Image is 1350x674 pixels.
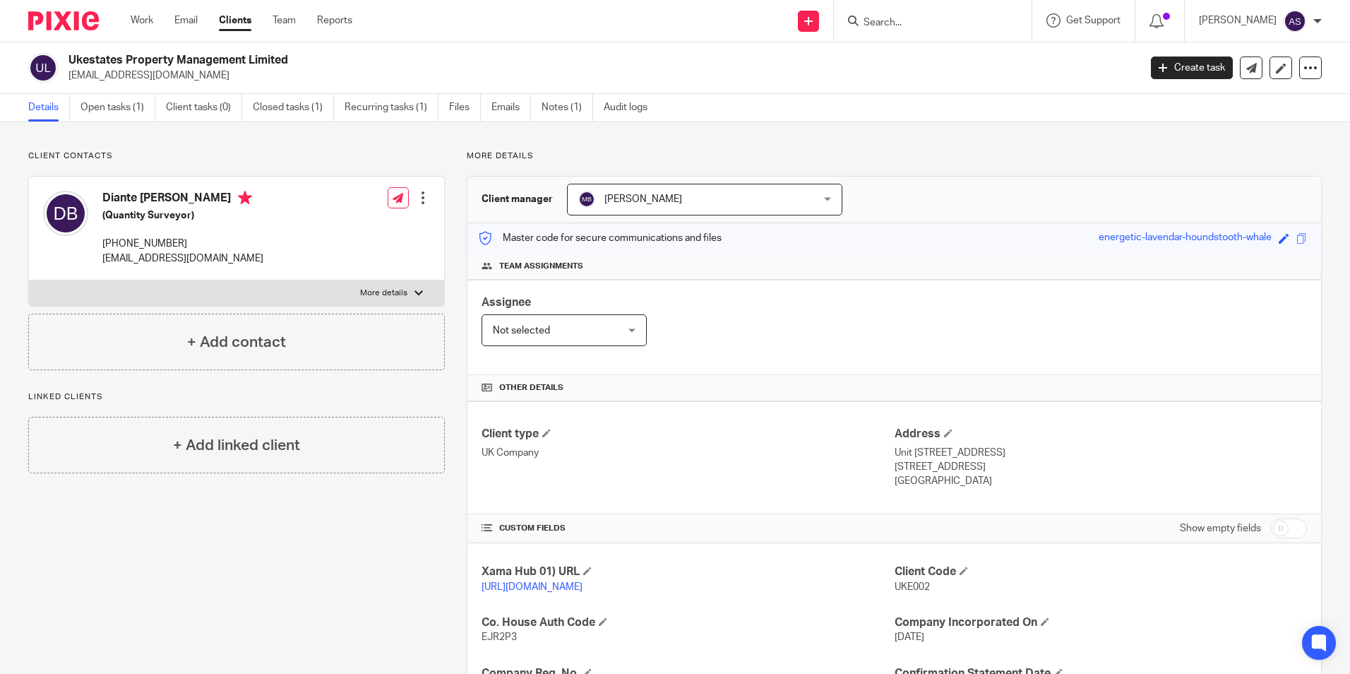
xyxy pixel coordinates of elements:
[28,391,445,403] p: Linked clients
[360,288,407,299] p: More details
[482,446,894,460] p: UK Company
[467,150,1322,162] p: More details
[102,237,263,251] p: [PHONE_NUMBER]
[862,17,989,30] input: Search
[499,382,563,394] span: Other details
[482,427,894,442] h4: Client type
[173,434,300,456] h4: + Add linked client
[895,615,1307,630] h4: Company Incorporated On
[1099,230,1272,247] div: energetic-lavendar-houndstooth-whale
[131,13,153,28] a: Work
[895,460,1307,474] p: [STREET_ADDRESS]
[578,191,595,208] img: svg%3E
[604,94,658,122] a: Audit logs
[174,13,198,28] a: Email
[482,297,531,308] span: Assignee
[482,564,894,579] h4: Xama Hub 01) URL
[1066,16,1121,25] span: Get Support
[273,13,296,28] a: Team
[28,53,58,83] img: svg%3E
[542,94,593,122] a: Notes (1)
[482,582,583,592] a: [URL][DOMAIN_NAME]
[219,13,251,28] a: Clients
[895,446,1307,460] p: Unit [STREET_ADDRESS]
[895,474,1307,488] p: [GEOGRAPHIC_DATA]
[1199,13,1277,28] p: [PERSON_NAME]
[895,582,930,592] span: UKE002
[1180,521,1261,536] label: Show empty fields
[493,326,550,336] span: Not selected
[345,94,438,122] a: Recurring tasks (1)
[187,331,286,353] h4: + Add contact
[68,53,917,68] h2: Ukestates Property Management Limited
[499,261,583,272] span: Team assignments
[1151,57,1233,79] a: Create task
[43,191,88,236] img: svg%3E
[895,564,1307,579] h4: Client Code
[253,94,334,122] a: Closed tasks (1)
[102,208,263,223] h5: (Quantity Surveyor)
[238,191,252,205] i: Primary
[102,252,263,266] p: [EMAIL_ADDRESS][DOMAIN_NAME]
[1284,10,1306,32] img: svg%3E
[102,191,263,208] h4: Diante [PERSON_NAME]
[482,632,517,642] span: EJR2P3
[895,427,1307,442] h4: Address
[28,11,99,30] img: Pixie
[895,632,924,642] span: [DATE]
[80,94,155,122] a: Open tasks (1)
[68,69,1130,83] p: [EMAIL_ADDRESS][DOMAIN_NAME]
[482,615,894,630] h4: Co. House Auth Code
[166,94,242,122] a: Client tasks (0)
[491,94,531,122] a: Emails
[482,192,553,206] h3: Client manager
[478,231,722,245] p: Master code for secure communications and files
[482,523,894,534] h4: CUSTOM FIELDS
[449,94,481,122] a: Files
[317,13,352,28] a: Reports
[28,150,445,162] p: Client contacts
[604,194,682,204] span: [PERSON_NAME]
[28,94,70,122] a: Details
